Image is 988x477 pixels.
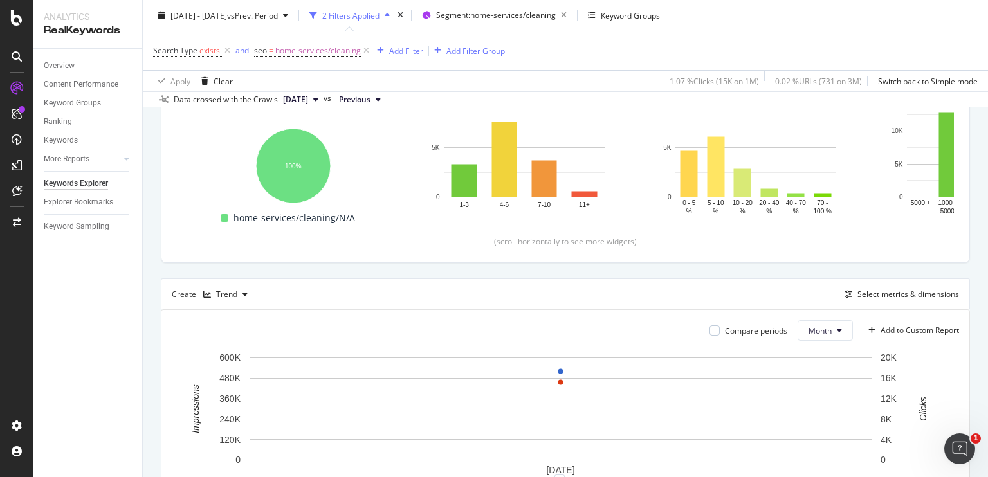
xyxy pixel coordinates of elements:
[432,144,440,151] text: 5K
[940,208,955,215] text: 5000
[44,78,133,91] a: Content Performance
[436,10,556,21] span: Segment: home-services/cleaning
[44,152,120,166] a: More Reports
[775,75,862,86] div: 0.02 % URLs ( 731 on 3M )
[686,208,692,215] text: %
[44,10,132,23] div: Analytics
[44,59,75,73] div: Overview
[44,220,109,233] div: Keyword Sampling
[708,199,724,206] text: 5 - 10
[44,177,133,190] a: Keywords Explorer
[759,199,780,206] text: 20 - 40
[170,10,227,21] span: [DATE] - [DATE]
[44,59,133,73] a: Overview
[579,201,590,208] text: 11+
[878,75,978,86] div: Switch back to Simple mode
[817,199,828,206] text: 70 -
[44,96,133,110] a: Keyword Groups
[269,45,273,56] span: =
[911,199,931,206] text: 5000 +
[971,433,981,444] span: 1
[944,433,975,464] iframe: Intercom live chat
[235,45,249,56] div: and
[216,291,237,298] div: Trend
[881,373,897,383] text: 16K
[172,284,253,305] div: Create
[546,465,574,475] text: [DATE]
[429,43,505,59] button: Add Filter Group
[44,96,101,110] div: Keyword Groups
[892,128,903,135] text: 10K
[235,455,241,465] text: 0
[670,75,759,86] div: 1.07 % Clicks ( 15K on 1M )
[235,44,249,57] button: and
[177,236,954,247] div: (scroll horizontally to see more widgets)
[417,5,572,26] button: Segment:home-services/cleaning
[389,45,423,56] div: Add Filter
[655,91,856,216] svg: A chart.
[44,134,133,147] a: Keywords
[436,194,440,201] text: 0
[44,152,89,166] div: More Reports
[500,201,509,208] text: 4-6
[44,195,133,209] a: Explorer Bookmarks
[44,177,108,190] div: Keywords Explorer
[44,195,113,209] div: Explorer Bookmarks
[881,393,897,404] text: 12K
[196,71,233,91] button: Clear
[713,208,718,215] text: %
[725,325,787,336] div: Compare periods
[285,163,302,170] text: 100%
[766,208,772,215] text: %
[601,10,660,21] div: Keyword Groups
[938,199,956,206] text: 1000 -
[219,414,241,424] text: 240K
[322,10,380,21] div: 2 Filters Applied
[304,5,395,26] button: 2 Filters Applied
[682,199,695,206] text: 0 - 5
[233,210,355,226] span: home-services/cleaning/N/A
[786,199,807,206] text: 40 - 70
[881,353,897,363] text: 20K
[219,435,241,445] text: 120K
[798,320,853,341] button: Month
[44,78,118,91] div: Content Performance
[254,45,267,56] span: seo
[190,385,201,433] text: Impressions
[199,45,220,56] span: exists
[219,353,241,363] text: 600K
[459,201,469,208] text: 1-3
[44,134,78,147] div: Keywords
[839,287,959,302] button: Select metrics & dimensions
[153,71,190,91] button: Apply
[809,325,832,336] span: Month
[446,45,505,56] div: Add Filter Group
[873,71,978,91] button: Switch back to Simple mode
[740,208,746,215] text: %
[198,284,253,305] button: Trend
[227,10,278,21] span: vs Prev. Period
[863,320,959,341] button: Add to Custom Report
[583,5,665,26] button: Keyword Groups
[275,42,361,60] span: home-services/cleaning
[153,5,293,26] button: [DATE] - [DATE]vsPrev. Period
[219,373,241,383] text: 480K
[918,397,928,421] text: Clicks
[219,393,241,404] text: 360K
[192,122,393,205] svg: A chart.
[44,23,132,38] div: RealKeywords
[663,144,672,151] text: 5K
[339,94,370,105] span: Previous
[881,455,886,465] text: 0
[44,115,72,129] div: Ranking
[324,93,334,104] span: vs
[214,75,233,86] div: Clear
[372,43,423,59] button: Add Filter
[814,208,832,215] text: 100 %
[881,435,892,445] text: 4K
[424,91,625,216] svg: A chart.
[44,220,133,233] a: Keyword Sampling
[153,45,197,56] span: Search Type
[334,92,386,107] button: Previous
